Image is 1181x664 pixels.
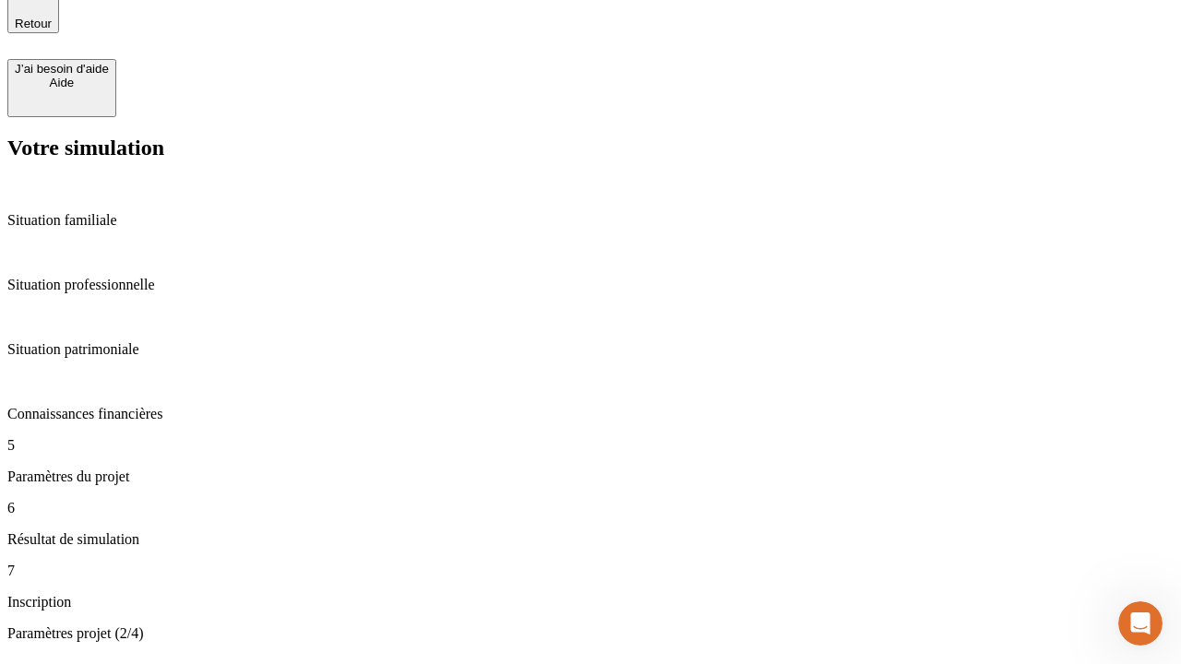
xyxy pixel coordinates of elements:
[7,625,1174,642] p: Paramètres projet (2/4)
[15,76,109,89] div: Aide
[15,62,109,76] div: J’ai besoin d'aide
[1118,601,1163,646] iframe: Intercom live chat
[7,468,1174,485] p: Paramètres du projet
[7,406,1174,422] p: Connaissances financières
[7,59,116,117] button: J’ai besoin d'aideAide
[7,341,1174,358] p: Situation patrimoniale
[7,212,1174,229] p: Situation familiale
[7,500,1174,516] p: 6
[7,136,1174,160] h2: Votre simulation
[7,277,1174,293] p: Situation professionnelle
[15,17,52,30] span: Retour
[7,531,1174,548] p: Résultat de simulation
[7,437,1174,454] p: 5
[7,594,1174,611] p: Inscription
[7,563,1174,579] p: 7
